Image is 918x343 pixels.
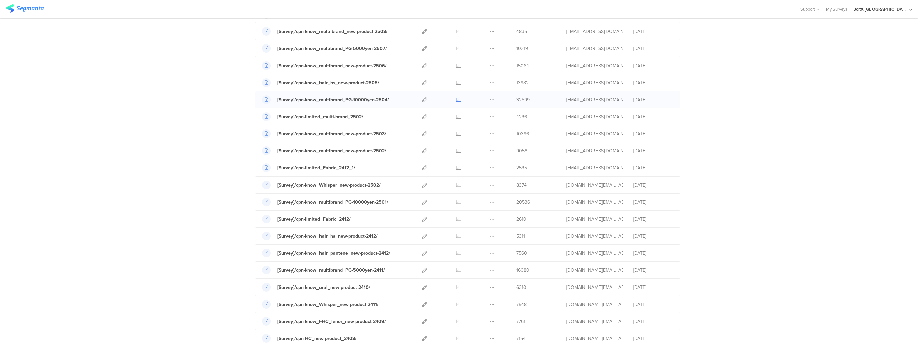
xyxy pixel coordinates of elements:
[516,62,529,69] span: 15064
[566,45,623,52] div: kumai.ik@pg.com
[262,78,379,87] a: [Survey]/cpn-know_hair_hs_new-product-2505/
[262,283,370,292] a: [Survey]/cpn-know_oral_new-product-2410/
[800,6,815,12] span: Support
[262,317,386,326] a: [Survey]/cpn-know_FHC_lenor_new-product-2409/
[566,318,623,325] div: yokoyama.ky@pg.com
[277,284,370,291] div: [Survey]/cpn-know_oral_new-product-2410/
[277,79,379,86] div: [Survey]/cpn-know_hair_hs_new-product-2505/
[566,199,623,206] div: yokoyama.ky@pg.com
[633,199,673,206] div: [DATE]
[566,96,623,103] div: kumai.ik@pg.com
[633,147,673,154] div: [DATE]
[516,147,527,154] span: 9058
[633,130,673,137] div: [DATE]
[566,301,623,308] div: yokoyama.ky@pg.com
[516,45,528,52] span: 10219
[262,61,387,70] a: [Survey]/cpn-know_multibrand_new-product-2506/
[262,163,355,172] a: [Survey]/cpn-limited_Fabric_2412_1/
[516,113,527,120] span: 4236
[516,267,529,274] span: 16080
[633,233,673,240] div: [DATE]
[633,164,673,171] div: [DATE]
[262,27,388,36] a: [Survey]/cpn-know_multi-brand_new-product-2508/
[516,182,527,189] span: 8374
[262,198,388,206] a: [Survey]/cpn-know_multibrand_PG-10000yen-2501/
[566,113,623,120] div: kumai.ik@pg.com
[566,130,623,137] div: kumai.ik@pg.com
[277,130,386,137] div: [Survey]/cpn-know_multibrand_new-product-2503/
[566,79,623,86] div: kumai.ik@pg.com
[516,164,527,171] span: 2535
[633,216,673,223] div: [DATE]
[566,284,623,291] div: yokoyama.ky@pg.com
[633,267,673,274] div: [DATE]
[277,45,387,52] div: [Survey]/cpn-know_multibrand_PG-5000yen-2507/
[633,45,673,52] div: [DATE]
[277,28,388,35] div: [Survey]/cpn-know_multi-brand_new-product-2508/
[277,301,379,308] div: [Survey]/cpn-know_Whisper_new-product-2411/
[566,267,623,274] div: yokoyama.ky@pg.com
[566,62,623,69] div: kumai.ik@pg.com
[262,112,363,121] a: [Survey]/cpn-limited_multi-brand_2502/
[277,318,386,325] div: [Survey]/cpn-know_FHC_lenor_new-product-2409/
[262,334,357,343] a: [Survey]/cpn-HC_new-product_2408/
[633,250,673,257] div: [DATE]
[6,4,44,13] img: segmanta logo
[633,79,673,86] div: [DATE]
[277,335,357,342] div: [Survey]/cpn-HC_new-product_2408/
[516,28,527,35] span: 4835
[277,96,389,103] div: [Survey]/cpn-know_multibrand_PG-10000yen-2504/
[633,96,673,103] div: [DATE]
[566,147,623,154] div: kumai.ik@pg.com
[516,318,525,325] span: 7761
[277,250,390,257] div: [Survey]/cpn-know_hair_pantene_new-product-2412/
[566,335,623,342] div: yokoyama.ky@pg.com
[633,62,673,69] div: [DATE]
[633,28,673,35] div: [DATE]
[854,6,908,12] div: JoltX [GEOGRAPHIC_DATA]
[633,182,673,189] div: [DATE]
[566,233,623,240] div: yokoyama.ky@pg.com
[277,147,386,154] div: [Survey]/cpn-know_multibrand_new-product-2502/
[277,62,387,69] div: [Survey]/cpn-know_multibrand_new-product-2506/
[633,284,673,291] div: [DATE]
[262,300,379,309] a: [Survey]/cpn-know_Whisper_new-product-2411/
[277,113,363,120] div: [Survey]/cpn-limited_multi-brand_2502/
[262,129,386,138] a: [Survey]/cpn-know_multibrand_new-product-2503/
[516,130,529,137] span: 10396
[262,181,381,189] a: [Survey]/cpn-know_Whisper_new-product-2502/
[516,199,530,206] span: 20536
[262,95,389,104] a: [Survey]/cpn-know_multibrand_PG-10000yen-2504/
[633,113,673,120] div: [DATE]
[262,249,390,257] a: [Survey]/cpn-know_hair_pantene_new-product-2412/
[633,301,673,308] div: [DATE]
[516,301,527,308] span: 7548
[277,182,381,189] div: [Survey]/cpn-know_Whisper_new-product-2502/
[277,216,351,223] div: [Survey]/cpn-limited_Fabric_2412/
[516,284,526,291] span: 6310
[566,28,623,35] div: kumai.ik@pg.com
[566,164,623,171] div: nakamura.s.4@pg.com
[566,250,623,257] div: yokoyama.ky@pg.com
[262,44,387,53] a: [Survey]/cpn-know_multibrand_PG-5000yen-2507/
[277,233,378,240] div: [Survey]/cpn-know_hair_hs_new-product-2412/
[277,164,355,171] div: [Survey]/cpn-limited_Fabric_2412_1/
[633,318,673,325] div: [DATE]
[262,232,378,240] a: [Survey]/cpn-know_hair_hs_new-product-2412/
[262,266,385,274] a: [Survey]/cpn-know_multibrand_PG-5000yen-2411/
[277,199,388,206] div: [Survey]/cpn-know_multibrand_PG-10000yen-2501/
[262,146,386,155] a: [Survey]/cpn-know_multibrand_new-product-2502/
[516,335,526,342] span: 7154
[516,233,525,240] span: 5311
[633,335,673,342] div: [DATE]
[516,79,529,86] span: 13982
[516,216,526,223] span: 2610
[277,267,385,274] div: [Survey]/cpn-know_multibrand_PG-5000yen-2411/
[516,96,530,103] span: 32599
[566,182,623,189] div: yokoyama.ky@pg.com
[262,215,351,223] a: [Survey]/cpn-limited_Fabric_2412/
[566,216,623,223] div: yokoyama.ky@pg.com
[516,250,527,257] span: 7560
